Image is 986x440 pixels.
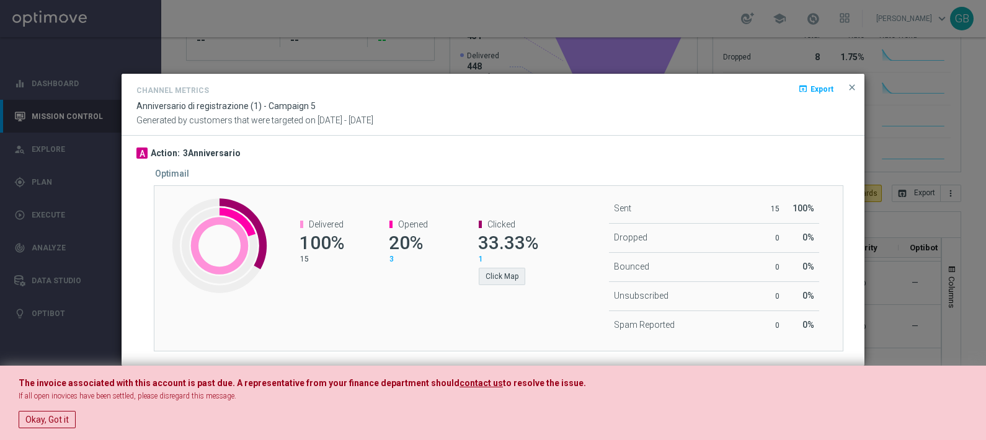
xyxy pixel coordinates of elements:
[136,86,209,95] h4: Channel Metrics
[614,203,631,213] span: Sent
[136,115,316,125] span: Generated by customers that were targeted on
[793,203,814,213] span: 100%
[479,255,483,263] span: 1
[754,291,779,301] p: 0
[811,85,833,94] span: Export
[318,115,373,125] span: [DATE] - [DATE]
[183,147,241,160] h3: 3Anniversario
[300,254,358,264] p: 15
[614,232,647,242] span: Dropped
[389,232,423,253] span: 20%
[802,291,814,301] span: 0%
[754,262,779,272] p: 0
[614,262,649,271] span: Bounced
[754,320,779,330] p: 0
[614,320,675,330] span: Spam Reported
[614,291,668,301] span: Unsubscribed
[754,204,779,214] p: 15
[487,219,515,229] span: Clicked
[151,147,180,160] h3: Action:
[802,262,814,271] span: 0%
[802,232,814,242] span: 0%
[398,219,428,229] span: Opened
[300,232,344,253] span: 100%
[847,82,857,92] span: close
[19,411,76,428] button: Okay, Got it
[155,169,189,178] h5: Optimail
[19,378,460,388] span: The invoice associated with this account is past due. A representative from your finance departme...
[802,320,814,330] span: 0%
[136,101,316,111] span: Anniversario di registrazione (1) - Campaign 5
[798,84,808,94] i: open_in_browser
[479,268,525,285] button: Click Map
[136,147,148,159] div: A
[503,378,586,388] span: to resolve the issue.
[389,255,394,263] span: 3
[309,219,344,229] span: Delivered
[754,233,779,243] p: 0
[478,232,538,253] span: 33.33%
[19,391,967,402] p: If all open inovices have been settled, please disregard this message.
[460,378,503,389] a: contact us
[797,81,835,96] button: open_in_browser Export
